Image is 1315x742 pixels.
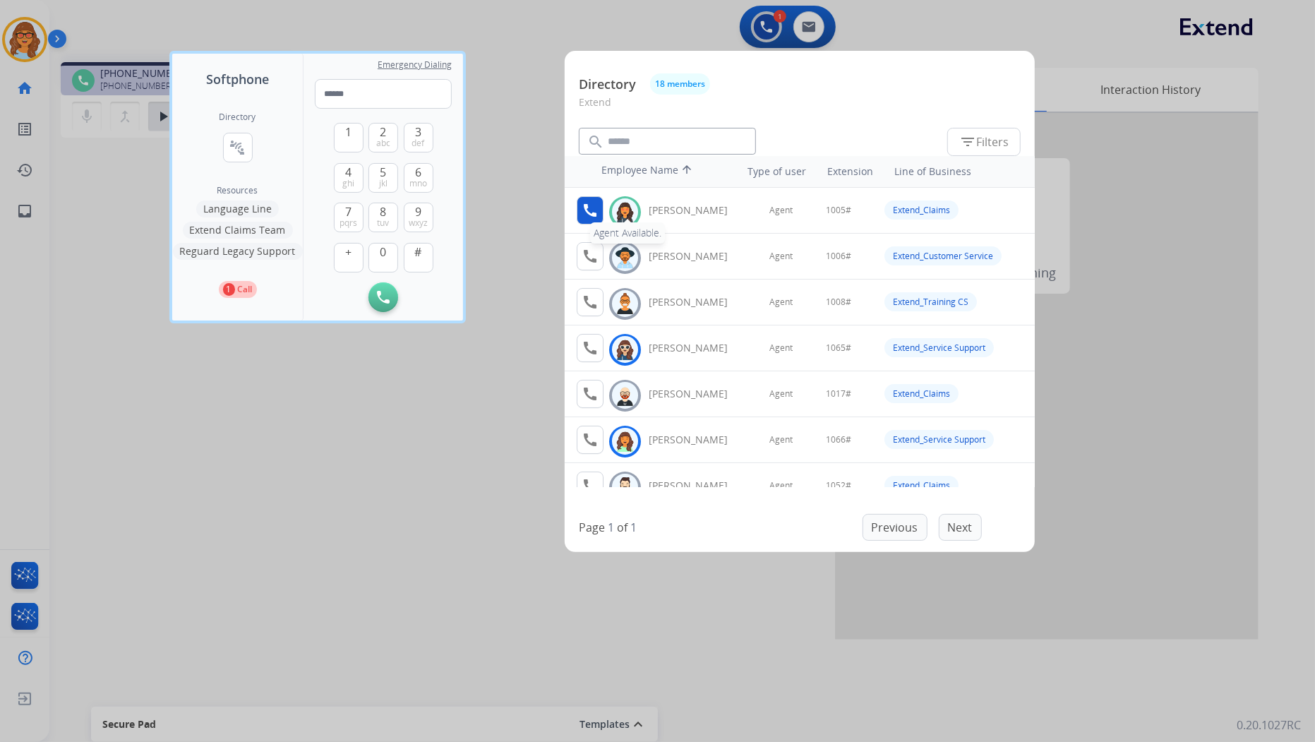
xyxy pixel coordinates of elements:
span: 6 [415,164,421,181]
span: Agent [769,205,793,216]
button: 1 [334,123,364,152]
div: [PERSON_NAME] [649,295,743,309]
button: 8tuv [368,203,398,232]
span: tuv [378,217,390,229]
p: 0.20.1027RC [1237,717,1301,734]
span: 7 [345,203,352,220]
mat-icon: call [582,385,599,402]
div: [PERSON_NAME] [649,387,743,401]
mat-icon: call [582,294,599,311]
img: avatar [615,293,635,315]
img: avatar [615,339,635,361]
p: Directory [579,75,636,94]
span: Agent [769,251,793,262]
mat-icon: filter_list [959,133,976,150]
button: Agent Available. [577,196,604,225]
span: wxyz [409,217,428,229]
mat-icon: connect_without_contact [229,139,246,156]
p: 1 [223,283,235,296]
div: [PERSON_NAME] [649,341,743,355]
button: 1Call [219,281,257,298]
th: Employee Name [594,156,721,187]
span: def [412,138,425,149]
button: # [404,243,433,273]
span: Agent [769,434,793,445]
span: 0 [380,244,387,261]
button: 4ghi [334,163,364,193]
button: 9wxyz [404,203,433,232]
span: abc [376,138,390,149]
span: 8 [380,203,387,220]
span: 1065# [826,342,851,354]
img: avatar [615,477,635,498]
button: 5jkl [368,163,398,193]
img: avatar [615,431,635,453]
div: Extend_Customer Service [884,246,1002,265]
span: ghi [342,178,354,189]
span: Agent [769,388,793,400]
mat-icon: arrow_upward [678,163,695,180]
div: [PERSON_NAME] [649,249,743,263]
span: Softphone [206,69,269,89]
span: Resources [217,185,258,196]
mat-icon: call [582,477,599,494]
span: # [415,244,422,261]
h2: Directory [220,112,256,123]
span: 5 [380,164,387,181]
mat-icon: call [582,340,599,357]
mat-icon: search [587,133,604,150]
span: + [345,244,352,261]
span: 1066# [826,434,851,445]
img: avatar [615,201,635,223]
span: 1052# [826,480,851,491]
button: 3def [404,123,433,152]
button: 2abc [368,123,398,152]
th: Extension [820,157,880,186]
span: Emergency Dialing [378,59,452,71]
span: jkl [379,178,388,189]
div: Extend_Service Support [884,430,994,449]
p: Call [238,283,253,296]
span: mno [409,178,427,189]
th: Line of Business [887,157,1028,186]
div: Extend_Claims [884,384,959,403]
div: Extend_Claims [884,476,959,495]
span: 2 [380,124,387,140]
span: 9 [415,203,421,220]
button: Extend Claims Team [183,222,293,239]
span: 3 [415,124,421,140]
div: [PERSON_NAME] [649,479,743,493]
p: Extend [579,95,1021,121]
img: avatar [615,385,635,407]
div: [PERSON_NAME] [649,433,743,447]
div: Extend_Claims [884,201,959,220]
p: of [617,519,628,536]
span: 1008# [826,297,851,308]
span: 1005# [826,205,851,216]
span: pqrs [340,217,357,229]
button: Language Line [196,201,279,217]
span: Agent [769,342,793,354]
button: + [334,243,364,273]
span: Agent [769,480,793,491]
button: 6mno [404,163,433,193]
div: [PERSON_NAME] [649,203,743,217]
p: Page [579,519,605,536]
button: Filters [947,128,1021,156]
span: 1 [345,124,352,140]
button: Reguard Legacy Support [173,243,303,260]
span: 1017# [826,388,851,400]
th: Type of user [728,157,814,186]
span: 4 [345,164,352,181]
mat-icon: call [582,431,599,448]
div: Extend_Service Support [884,338,994,357]
mat-icon: call [582,248,599,265]
div: Agent Available. [590,222,665,244]
button: 18 members [650,73,710,95]
button: 0 [368,243,398,273]
img: avatar [615,247,635,269]
span: Filters [959,133,1009,150]
span: Agent [769,297,793,308]
mat-icon: call [582,202,599,219]
span: 1006# [826,251,851,262]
